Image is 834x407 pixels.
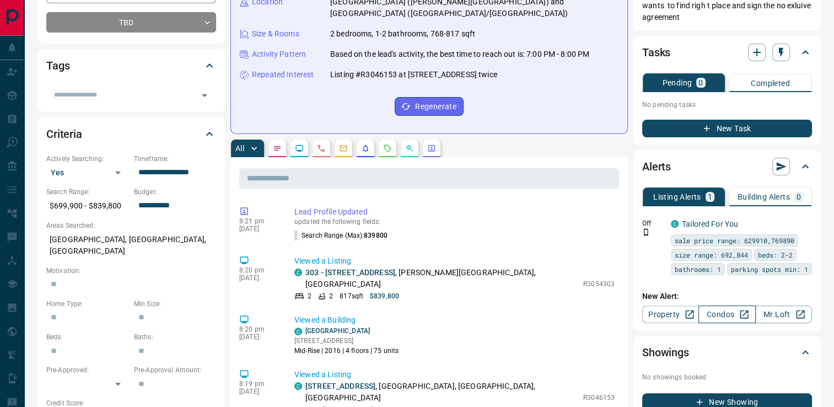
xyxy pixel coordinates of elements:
div: Tasks [642,39,812,66]
p: Pre-Approval Amount: [134,365,216,375]
p: Search Range: [46,187,128,197]
svg: Emails [339,144,348,153]
p: Viewed a Listing [294,255,615,267]
a: Mr.Loft [755,306,812,323]
p: 0 [797,193,801,201]
p: 8:19 pm [239,380,278,388]
button: New Task [642,120,812,137]
p: Budget: [134,187,216,197]
span: sale price range: 629910,769890 [675,235,794,246]
span: bathrooms: 1 [675,264,721,275]
p: [DATE] [239,274,278,282]
p: Areas Searched: [46,221,216,231]
div: Criteria [46,121,216,147]
p: Mid-Rise | 2016 | 4 floors | 75 units [294,346,399,356]
p: , [GEOGRAPHIC_DATA], [GEOGRAPHIC_DATA], [GEOGRAPHIC_DATA] [305,381,578,404]
div: condos.ca [671,220,679,228]
p: [STREET_ADDRESS] [294,336,399,346]
div: Yes [46,164,128,181]
svg: Push Notification Only [642,228,650,236]
p: 1 [708,193,712,201]
h2: Criteria [46,125,82,143]
p: 0 [698,79,703,87]
svg: Lead Browsing Activity [295,144,304,153]
a: [GEOGRAPHIC_DATA] [305,327,370,335]
a: 303 - [STREET_ADDRESS] [305,268,395,277]
p: Motivation: [46,266,216,276]
p: [DATE] [239,225,278,233]
p: Baths: [134,332,216,342]
h2: Alerts [642,158,671,175]
div: Tags [46,52,216,79]
p: Completed [751,79,790,87]
p: Lead Profile Updated [294,206,615,218]
div: condos.ca [294,328,302,335]
p: $699,900 - $839,800 [46,197,128,215]
h2: Tags [46,57,69,74]
span: beds: 2-2 [758,249,793,260]
p: Viewed a Listing [294,369,615,381]
p: , [PERSON_NAME][GEOGRAPHIC_DATA], [GEOGRAPHIC_DATA] [305,267,578,290]
p: 2 [329,291,333,301]
div: condos.ca [294,269,302,276]
span: 839800 [364,232,388,239]
p: [GEOGRAPHIC_DATA], [GEOGRAPHIC_DATA], [GEOGRAPHIC_DATA] [46,231,216,260]
p: $839,800 [370,291,399,301]
p: Beds: [46,332,128,342]
svg: Opportunities [405,144,414,153]
p: New Alert: [642,291,812,302]
p: R3046153 [583,393,615,403]
span: size range: 692,844 [675,249,748,260]
p: Listing Alerts [653,193,701,201]
a: [STREET_ADDRESS] [305,382,375,390]
p: 2 [308,291,311,301]
h2: Tasks [642,44,670,61]
p: Home Type: [46,299,128,309]
svg: Listing Alerts [361,144,370,153]
p: Size & Rooms [252,28,299,40]
p: Off [642,218,664,228]
svg: Notes [273,144,282,153]
span: parking spots min: 1 [731,264,808,275]
p: Min Size: [134,299,216,309]
p: Repeated Interest [252,69,314,81]
p: All [235,144,244,152]
p: [DATE] [239,388,278,395]
p: Pre-Approved: [46,365,128,375]
button: Regenerate [395,97,464,116]
div: TBD [46,12,216,33]
p: No pending tasks [642,97,812,113]
p: 8:20 pm [239,325,278,333]
p: Actively Searching: [46,154,128,164]
p: Pending [662,79,692,87]
p: Timeframe: [134,154,216,164]
p: updated the following fields: [294,218,615,226]
p: 817 sqft [340,291,363,301]
p: R3054303 [583,279,615,289]
p: Viewed a Building [294,314,615,326]
p: 2 bedrooms, 1-2 bathrooms, 768-817 sqft [330,28,475,40]
div: Showings [642,339,812,366]
p: [DATE] [239,333,278,341]
svg: Agent Actions [427,144,436,153]
svg: Calls [317,144,326,153]
p: Search Range (Max) : [294,231,388,240]
p: Building Alerts [738,193,790,201]
a: Property [642,306,699,323]
p: 8:21 pm [239,217,278,225]
h2: Showings [642,344,689,361]
p: Activity Pattern [252,49,306,60]
p: Based on the lead's activity, the best time to reach out is: 7:00 PM - 8:00 PM [330,49,589,60]
p: 8:20 pm [239,266,278,274]
p: No showings booked [642,372,812,382]
div: condos.ca [294,382,302,390]
a: Condos [698,306,755,323]
p: Listing #R3046153 at [STREET_ADDRESS] twice [330,69,497,81]
button: Open [197,88,212,103]
div: Alerts [642,153,812,180]
svg: Requests [383,144,392,153]
a: Tailored For You [682,219,738,228]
